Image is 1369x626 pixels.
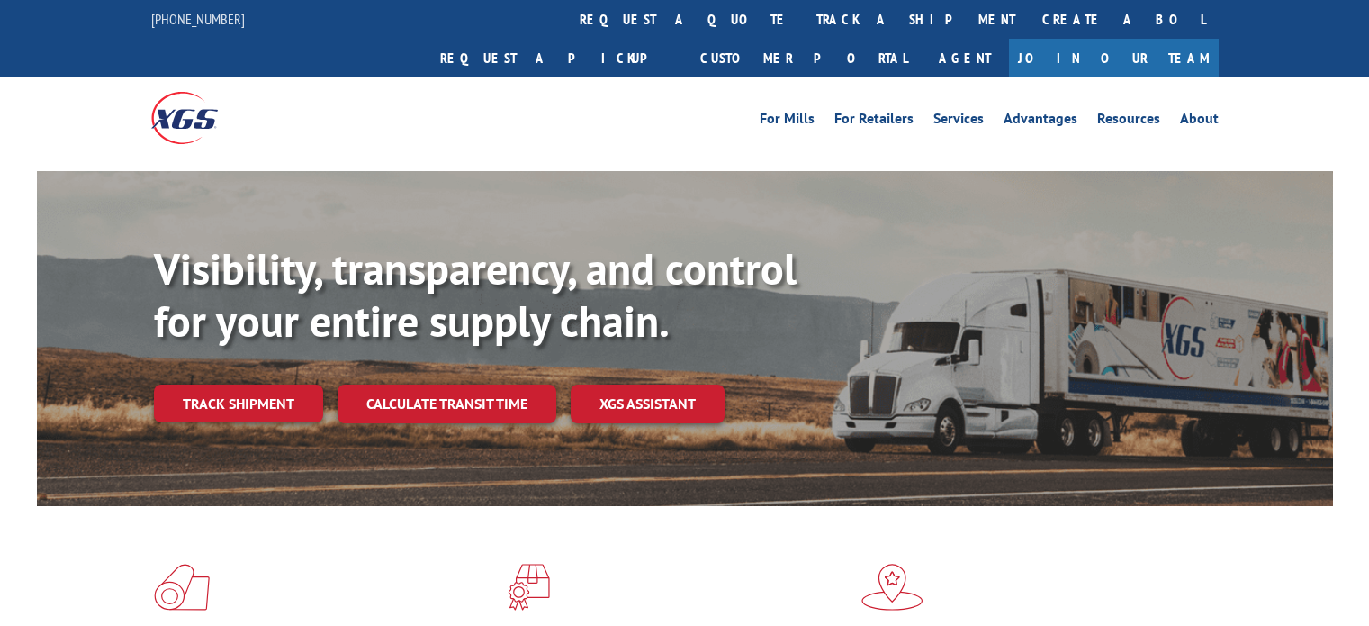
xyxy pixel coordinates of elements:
[571,385,725,423] a: XGS ASSISTANT
[154,240,797,349] b: Visibility, transparency, and control for your entire supply chain.
[933,112,984,132] a: Services
[834,112,914,132] a: For Retailers
[1004,112,1077,132] a: Advantages
[861,564,923,611] img: xgs-icon-flagship-distribution-model-red
[151,10,245,28] a: [PHONE_NUMBER]
[1009,39,1219,77] a: Join Our Team
[427,39,687,77] a: Request a pickup
[921,39,1009,77] a: Agent
[760,112,815,132] a: For Mills
[154,385,323,422] a: Track shipment
[687,39,921,77] a: Customer Portal
[154,564,210,611] img: xgs-icon-total-supply-chain-intelligence-red
[1097,112,1160,132] a: Resources
[1180,112,1219,132] a: About
[338,385,556,423] a: Calculate transit time
[508,564,550,611] img: xgs-icon-focused-on-flooring-red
